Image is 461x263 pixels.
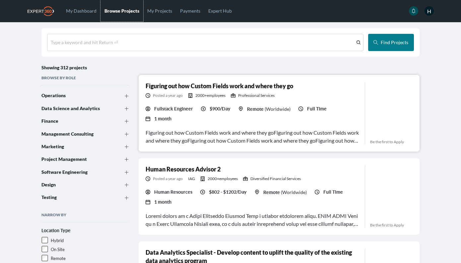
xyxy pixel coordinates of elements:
span: Find Projects [381,39,408,45]
svg: icon [298,106,303,111]
svg: icon [146,176,150,181]
svg: icon [125,145,129,149]
span: Remote [51,256,66,261]
svg: icon [411,9,416,13]
svg: icon [315,190,319,194]
svg: icon [146,106,150,111]
span: Be the first to Apply [370,139,413,145]
div: Testing [41,195,111,200]
span: IAG [188,176,195,181]
div: Project Management [41,157,111,162]
div: Data Science and Analytics [41,106,111,111]
div: Operations [41,93,111,98]
span: $802 - $1202/Day [209,189,247,195]
span: 1 month [154,199,171,205]
button: Data Science and Analytics [41,102,129,115]
svg: icon [125,196,129,200]
span: Posted [153,176,165,181]
svg: icon [238,106,243,111]
svg: icon [146,190,150,194]
img: Expert360 [28,6,54,16]
h2: Browse By Role [41,75,129,85]
svg: icon [255,190,259,194]
span: Full Time [307,105,327,112]
svg: icon [146,116,150,121]
svg: icon [146,200,150,204]
div: Figuring out how Custom Fields work and where they goFiguring out how Custom Fields work and wher... [146,129,360,145]
span: 2000+ employees [208,176,238,181]
button: Finance [41,115,129,127]
svg: icon [200,176,205,181]
span: ( Worldwide ) [281,189,307,195]
svg: icon [125,170,129,174]
svg: icon [125,94,129,98]
div: Management Consulting [41,131,111,136]
a: Human Resources Advisor 2 [146,165,221,173]
svg: icon [125,119,129,123]
span: Full Time [323,189,343,195]
span: Remote [247,106,264,112]
span: a year ago [153,176,183,181]
svg: icon [188,93,193,98]
a: Human Resources Advisor 2Posted a year agoIAG2000+employeesDiversified Financial ServicesHuman Re... [139,158,420,235]
div: Loremi dolors am c Adipi Elitseddo Eiusmod Temp i utlabor etdolorem aliqu. ENIM ADMI Veni qu n Ex... [146,212,360,228]
svg: icon [125,107,129,111]
span: 2000+ employees [195,93,226,98]
h4: Showing 312 projects [41,63,87,72]
span: 1 month [154,115,171,122]
svg: icon [125,183,129,187]
span: Posted [153,93,165,98]
span: ( Worldwide ) [265,106,291,112]
button: Management Consulting [41,127,129,140]
svg: icon [243,176,248,181]
button: Find Projects [368,34,414,51]
span: Professional Services [238,93,275,98]
svg: icon [146,93,150,98]
div: Design [41,182,111,187]
svg: icon [125,158,129,162]
h2: Narrow By [41,212,129,222]
div: Type a keyword and hit Return ⏎ [51,39,118,46]
svg: icon [125,132,129,136]
span: On Site [51,247,65,252]
span: a year ago [153,93,183,98]
svg: icon [201,106,206,111]
button: Testing [41,191,129,204]
span: $900/Day [210,105,230,112]
span: Remote [263,190,280,195]
span: Be the first to Apply [370,223,413,228]
button: Project Management [41,153,129,165]
button: Software Engineering [41,165,129,178]
svg: icon [373,40,378,45]
strong: Location Type [41,228,71,233]
svg: icon [357,40,361,44]
button: Marketing [41,140,129,153]
span: Fullstack Engineer [154,105,193,112]
div: Marketing [41,144,111,149]
a: Figuring out how Custom Fields work and where they go [146,82,293,90]
a: Figuring out how Custom Fields work and where they goPosted a year ago2000+employeesProfessional ... [139,75,420,152]
div: Finance [41,119,111,123]
span: H [425,6,434,16]
span: Hybrid [51,238,64,243]
button: Operations [41,89,129,102]
span: Human Resources [154,189,192,195]
div: Software Engineering [41,169,111,174]
button: Design [41,178,129,191]
svg: icon [200,190,205,194]
span: Diversified Financial Services [250,176,301,181]
svg: icon [231,93,235,98]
